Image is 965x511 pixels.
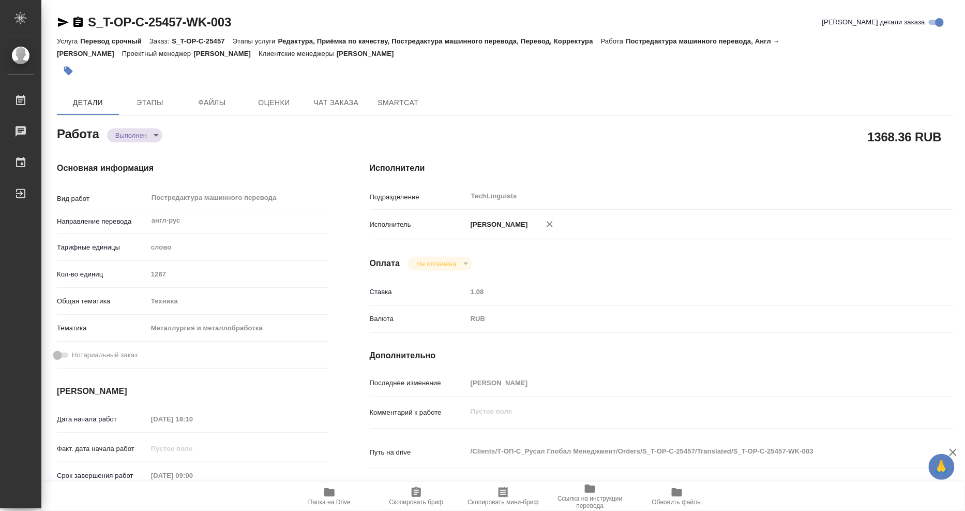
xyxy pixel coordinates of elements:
[467,310,905,328] div: RUB
[468,499,538,506] span: Скопировать мини-бриф
[467,284,905,299] input: Пустое поле
[72,16,84,28] button: Скопировать ссылку
[57,323,147,333] p: Тематика
[408,257,472,271] div: Выполнен
[63,96,113,109] span: Детали
[370,162,954,174] h4: Исполнители
[373,96,423,109] span: SmartCat
[147,412,238,427] input: Пустое поле
[337,50,402,57] p: [PERSON_NAME]
[122,50,193,57] p: Проектный менеджер
[125,96,175,109] span: Этапы
[370,407,467,418] p: Комментарий к работе
[57,37,80,45] p: Услуга
[370,314,467,324] p: Валюта
[147,267,328,282] input: Пустое поле
[57,60,80,82] button: Добавить тэг
[370,287,467,297] p: Ставка
[413,259,459,268] button: Не оплачена
[601,37,626,45] p: Работа
[193,50,259,57] p: [PERSON_NAME]
[57,414,147,425] p: Дата начала работ
[538,213,561,236] button: Удалить исполнителя
[370,349,954,362] h4: Дополнительно
[822,17,925,27] span: [PERSON_NAME] детали заказа
[547,482,634,511] button: Ссылка на инструкции перевода
[233,37,278,45] p: Этапы услуги
[370,378,467,388] p: Последнее изменение
[57,385,328,398] h4: [PERSON_NAME]
[553,495,627,509] span: Ссылка на инструкции перевода
[370,220,467,230] p: Исполнитель
[57,216,147,227] p: Направление перевода
[147,468,238,483] input: Пустое поле
[57,269,147,280] p: Кол-во единиц
[259,50,337,57] p: Клиентские менеджеры
[286,482,373,511] button: Папка на Drive
[147,293,328,310] div: Техника
[460,482,547,511] button: Скопировать мини-бриф
[172,37,232,45] p: S_T-OP-C-25457
[149,37,172,45] p: Заказ:
[467,375,905,390] input: Пустое поле
[634,482,720,511] button: Обновить файлы
[57,296,147,306] p: Общая тематика
[147,441,238,456] input: Пустое поле
[467,220,528,230] p: [PERSON_NAME]
[57,242,147,253] p: Тарифные единицы
[929,454,955,480] button: 🙏
[112,131,150,140] button: Выполнен
[278,37,601,45] p: Редактура, Приёмка по качеству, Постредактура машинного перевода, Перевод, Корректура
[389,499,443,506] span: Скопировать бриф
[933,456,951,478] span: 🙏
[57,194,147,204] p: Вид работ
[249,96,299,109] span: Оценки
[80,37,149,45] p: Перевод срочный
[467,443,905,460] textarea: /Clients/Т-ОП-С_Русал Глобал Менеджмент/Orders/S_T-OP-C-25457/Translated/S_T-OP-C-25457-WK-003
[57,124,99,142] h2: Работа
[57,162,328,174] h4: Основная информация
[311,96,361,109] span: Чат заказа
[308,499,351,506] span: Папка на Drive
[57,444,147,454] p: Факт. дата начала работ
[57,471,147,481] p: Срок завершения работ
[147,239,328,256] div: слово
[187,96,237,109] span: Файлы
[370,257,400,270] h4: Оплата
[88,15,231,29] a: S_T-OP-C-25457-WK-003
[72,350,138,360] span: Нотариальный заказ
[868,128,942,145] h2: 1368.36 RUB
[370,447,467,458] p: Путь на drive
[57,16,69,28] button: Скопировать ссылку для ЯМессенджера
[373,482,460,511] button: Скопировать бриф
[370,192,467,202] p: Подразделение
[107,128,162,142] div: Выполнен
[147,319,328,337] div: Металлургия и металлобработка
[652,499,702,506] span: Обновить файлы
